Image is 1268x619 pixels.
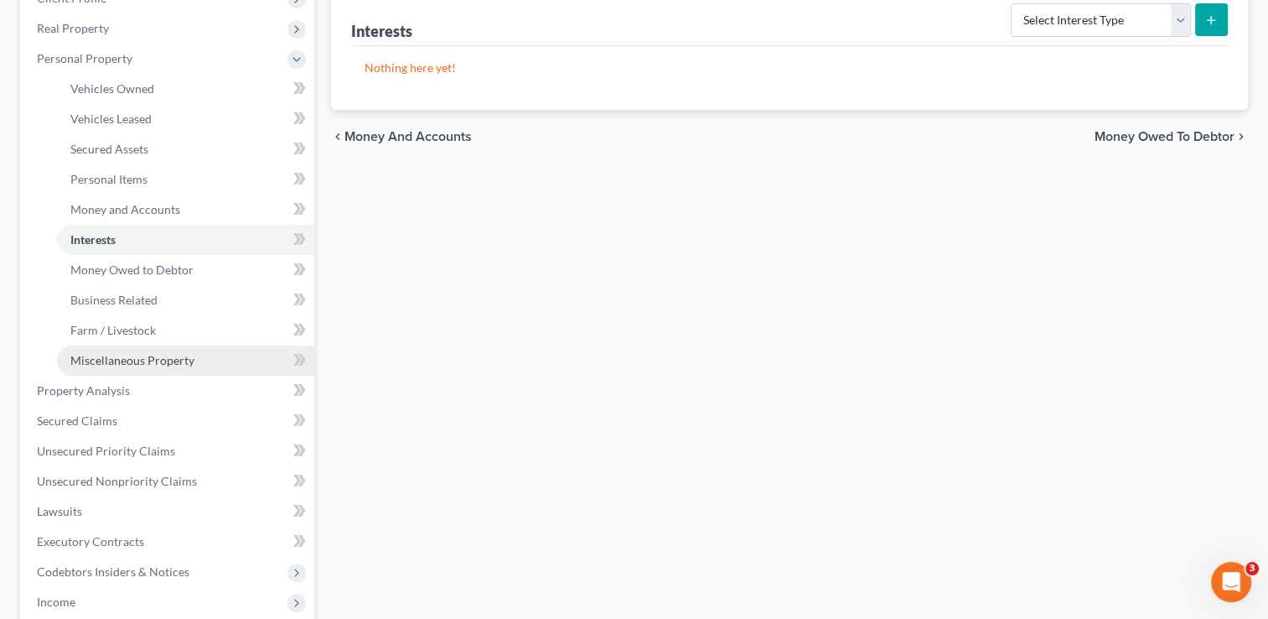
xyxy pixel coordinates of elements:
a: Vehicles Leased [57,104,314,134]
span: Money Owed to Debtor [1095,130,1234,143]
p: Nothing here yet! [365,60,1214,76]
a: Property Analysis [23,376,314,406]
span: Lawsuits [37,504,82,518]
span: Personal Items [70,172,148,186]
span: Real Property [37,21,109,35]
a: Unsecured Priority Claims [23,436,314,466]
span: Vehicles Leased [70,112,152,126]
span: Property Analysis [37,383,130,398]
span: Income [37,595,75,609]
span: Secured Claims [37,414,117,428]
span: Miscellaneous Property [70,353,194,367]
i: chevron_left [331,130,344,143]
span: Money Owed to Debtor [70,263,194,277]
span: 3 [1245,562,1259,575]
span: Unsecured Nonpriority Claims [37,474,197,488]
span: Unsecured Priority Claims [37,444,175,458]
a: Secured Claims [23,406,314,436]
a: Personal Items [57,164,314,195]
a: Money Owed to Debtor [57,255,314,285]
span: Secured Assets [70,142,148,156]
span: Business Related [70,293,158,307]
span: Vehicles Owned [70,81,154,96]
a: Miscellaneous Property [57,346,314,376]
span: Farm / Livestock [70,323,156,337]
a: Business Related [57,285,314,315]
span: Codebtors Insiders & Notices [37,564,189,579]
a: Executory Contracts [23,527,314,557]
span: Executory Contracts [37,534,144,549]
i: chevron_right [1234,130,1248,143]
a: Unsecured Nonpriority Claims [23,466,314,497]
button: chevron_left Money and Accounts [331,130,472,143]
span: Money and Accounts [70,202,180,216]
button: Money Owed to Debtor chevron_right [1095,130,1248,143]
span: Money and Accounts [344,130,472,143]
a: Vehicles Owned [57,74,314,104]
span: Personal Property [37,51,132,65]
a: Secured Assets [57,134,314,164]
a: Farm / Livestock [57,315,314,346]
a: Interests [57,225,314,255]
span: Interests [70,232,116,247]
a: Lawsuits [23,497,314,527]
a: Money and Accounts [57,195,314,225]
div: Interests [351,21,412,41]
iframe: Intercom live chat [1211,562,1251,602]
